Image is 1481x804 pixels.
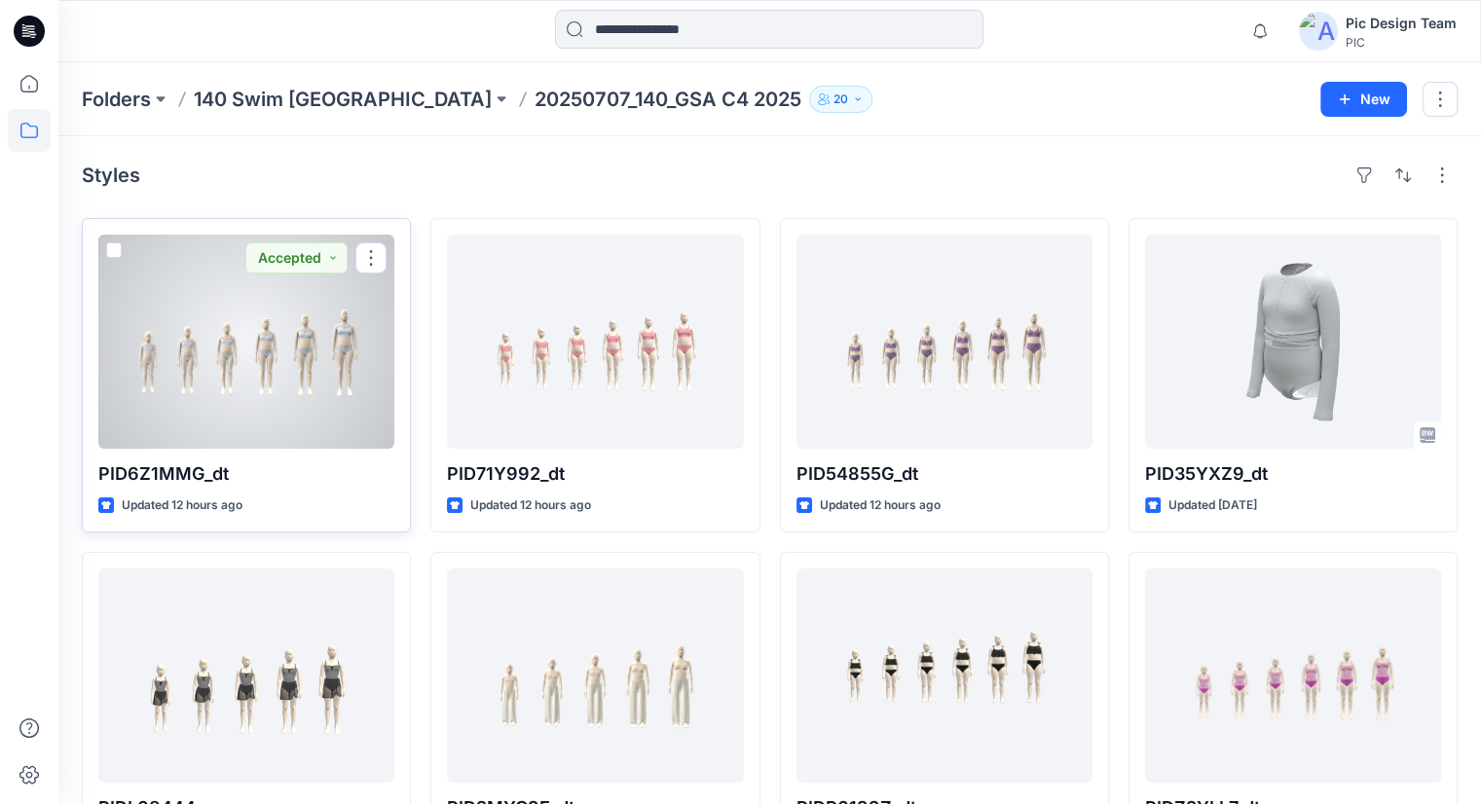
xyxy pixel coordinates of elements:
p: 20 [833,89,848,110]
a: PIDZ2YLL7_dt [1145,568,1441,783]
p: 20250707_140_GSA C4 2025 [535,86,801,113]
div: Pic Design Team [1346,12,1457,35]
p: Updated 12 hours ago [122,495,242,516]
img: avatar [1299,12,1338,51]
p: PID54855G_dt [796,460,1092,488]
p: PID71Y992_dt [447,460,743,488]
a: 140 Swim [GEOGRAPHIC_DATA] [194,86,492,113]
p: PID35YXZ9_dt [1145,460,1441,488]
button: New [1320,82,1407,117]
a: PID71Y992_dt [447,235,743,449]
p: Updated 12 hours ago [820,495,941,516]
a: PID6Z1MMG_dt [98,235,394,449]
p: Updated 12 hours ago [470,495,591,516]
p: PID6Z1MMG_dt [98,460,394,488]
p: Updated [DATE] [1168,495,1257,516]
h4: Styles [82,164,140,187]
a: Folders [82,86,151,113]
a: PIDL08444 [98,568,394,783]
div: PIC [1346,35,1457,50]
a: PIDP6199Z_dt [796,568,1092,783]
a: PID54855G_dt [796,235,1092,449]
a: PID35YXZ9_dt [1145,235,1441,449]
button: 20 [809,86,872,113]
a: PID2MYG9E_dt [447,568,743,783]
